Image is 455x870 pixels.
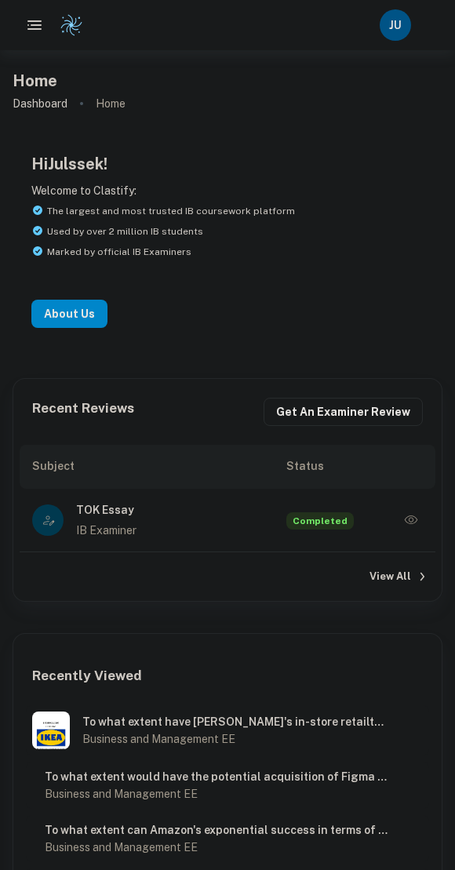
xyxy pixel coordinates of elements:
[45,839,388,856] h6: Business and Management EE
[47,204,295,218] span: The largest and most trusted IB coursework platform
[26,762,429,809] a: To what extent would have the potential acquisition of Figma benefited Adobe in the design and co...
[76,501,286,519] h6: TOK Essay
[365,565,415,588] button: View All
[32,665,141,686] h6: Recently Viewed
[31,152,107,176] h4: Hi Julssek !
[264,398,423,426] button: Get an examiner review
[13,93,67,115] a: Dashboard
[32,457,286,475] h6: Subject
[13,69,57,93] h4: Home
[50,13,83,37] a: Clastify logo
[31,300,107,328] button: About Us
[26,705,429,755] a: Business and Management EE example thumbnail: To what extent have IKEA's in-store retaTo what ext...
[286,457,423,475] h6: Status
[387,16,405,34] h6: JU
[32,712,70,749] img: Business and Management EE example thumbnail: To what extent have IKEA's in-store reta
[32,398,134,426] h6: Recent Reviews
[45,768,388,785] h6: To what extent would have the potential acquisition of Figma benefited Adobe in the design and co...
[96,95,126,112] p: Home
[47,245,191,259] span: Marked by official IB Examiners
[380,9,411,41] button: JU
[82,713,388,730] h6: To what extent have [PERSON_NAME]'s in-store retailtainment strategies contributed to enhancing b...
[31,182,424,199] p: Welcome to Clastify:
[60,13,83,37] img: Clastify logo
[45,821,388,839] h6: To what extent can Amazon's exponential success in terms of profitability during and after 2020 b...
[26,815,429,862] a: To what extent can Amazon's exponential success in terms of profitability during and after 2020 b...
[82,730,388,748] h6: Business and Management EE
[45,785,388,803] h6: Business and Management EE
[13,552,442,601] a: View All
[47,224,203,238] span: Used by over 2 million IB students
[76,522,286,539] p: IB Examiner
[286,512,354,530] span: Completed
